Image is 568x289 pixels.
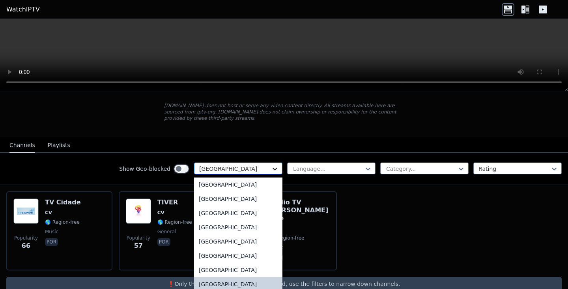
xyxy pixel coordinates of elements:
span: music [45,229,58,235]
div: [GEOGRAPHIC_DATA] [194,220,282,234]
p: por [157,238,170,246]
span: 🌎 Region-free [157,219,192,225]
h6: Radio TV [PERSON_NAME] One [270,198,330,222]
img: TIVER [126,198,151,224]
img: TV Cidade [13,198,39,224]
label: Show Geo-blocked [119,165,170,173]
a: WatchIPTV [6,5,40,14]
span: 🌎 Region-free [270,235,305,241]
span: CV [157,210,164,216]
span: Popularity [14,235,38,241]
div: [GEOGRAPHIC_DATA] [194,263,282,277]
span: general [157,229,176,235]
div: [GEOGRAPHIC_DATA] [194,206,282,220]
p: por [45,238,58,246]
span: 66 [22,241,30,251]
span: CV [45,210,52,216]
h6: TIVER [157,198,192,206]
div: [GEOGRAPHIC_DATA] [194,192,282,206]
span: Popularity [127,235,150,241]
div: [GEOGRAPHIC_DATA] [194,178,282,192]
a: iptv-org [197,109,215,115]
span: 57 [134,241,143,251]
p: [DOMAIN_NAME] does not host or serve any video content directly. All streams available here are s... [164,102,404,121]
button: Channels [9,138,35,153]
h6: TV Cidade [45,198,81,206]
button: Playlists [48,138,70,153]
span: 🌎 Region-free [45,219,80,225]
p: ❗️Only the first 250 channels are returned, use the filters to narrow down channels. [9,280,559,288]
div: [GEOGRAPHIC_DATA] [194,234,282,249]
div: [GEOGRAPHIC_DATA] [194,249,282,263]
